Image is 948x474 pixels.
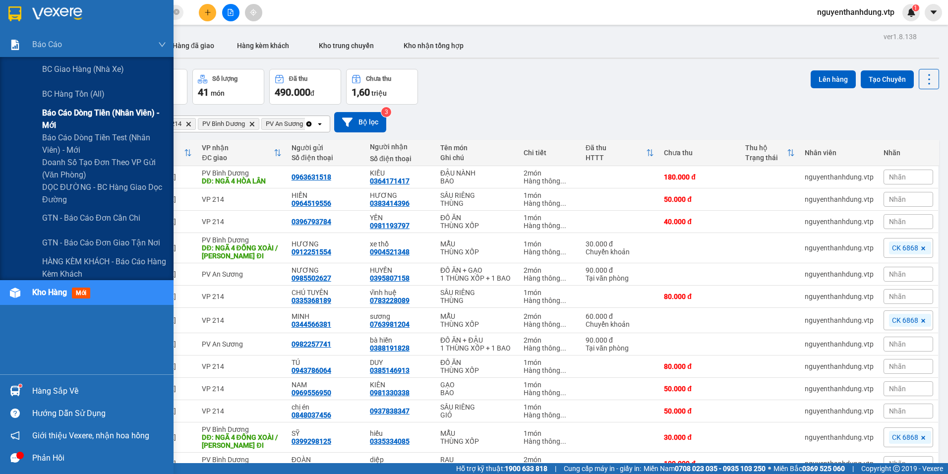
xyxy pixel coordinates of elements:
[165,34,222,58] button: Hàng đã giao
[32,384,166,399] div: Hàng sắp về
[10,453,20,463] span: message
[292,403,360,411] div: chị én
[524,248,576,256] div: Hàng thông thường
[202,425,281,433] div: PV Bình Dương
[664,433,735,441] div: 30.000 đ
[269,69,341,105] button: Đã thu490.000đ
[370,274,410,282] div: 0395807158
[745,154,787,162] div: Trạng thái
[884,31,917,42] div: ver 1.8.138
[805,218,874,226] div: nguyenthanhdung.vtp
[202,362,281,370] div: VP 214
[560,296,566,304] span: ...
[524,274,576,282] div: Hàng thông thường
[202,169,281,177] div: PV Bình Dương
[524,429,576,437] div: 1 món
[334,112,386,132] button: Bộ lọc
[212,75,237,82] div: Số lượng
[292,173,331,181] div: 0963631518
[440,154,514,162] div: Ghi chú
[72,288,90,298] span: mới
[644,463,766,474] span: Miền Nam
[440,144,514,152] div: Tên món
[292,199,331,207] div: 0964519556
[893,465,900,472] span: copyright
[292,144,360,152] div: Người gửi
[560,366,566,374] span: ...
[99,37,140,45] span: ND08250488
[10,409,20,418] span: question-circle
[440,344,514,352] div: 1 THÙNG XỐP + 1 BAO
[586,144,646,152] div: Đã thu
[370,143,430,151] div: Người nhận
[440,358,514,366] div: ĐỒ ĂN
[440,429,514,437] div: MẪU
[32,429,149,442] span: Giới thiệu Vexere, nhận hoa hồng
[292,154,360,162] div: Số điện thoại
[370,248,410,256] div: 0904521348
[440,366,514,374] div: THÙNG XỐP
[440,240,514,248] div: MẪU
[10,69,20,83] span: Nơi gửi:
[852,463,854,474] span: |
[586,320,654,328] div: Chuyển khoản
[292,456,360,464] div: ĐOÀN
[370,366,410,374] div: 0385146913
[174,9,179,15] span: close-circle
[912,4,919,11] sup: 1
[202,407,281,415] div: VP 214
[664,149,735,157] div: Chưa thu
[505,465,547,473] strong: 1900 633 818
[524,296,576,304] div: Hàng thông thường
[370,344,410,352] div: 0388191828
[555,463,556,474] span: |
[8,6,21,21] img: logo-vxr
[370,240,430,248] div: xe thồ
[809,6,902,18] span: nguyenthanhdung.vtp
[440,289,514,296] div: SẦU RIÊNG
[370,456,430,464] div: diệp
[664,385,735,393] div: 50.000 đ
[316,120,324,128] svg: open
[202,120,245,128] span: PV Bình Dương
[440,274,514,282] div: 1 THÙNG XỐP + 1 BAO
[889,407,906,415] span: Nhãn
[10,40,20,50] img: solution-icon
[26,16,80,53] strong: CÔNG TY TNHH [GEOGRAPHIC_DATA] 214 QL13 - P.26 - Q.BÌNH THẠNH - TP HCM 1900888606
[275,86,310,98] span: 490.000
[261,118,317,130] span: PV An Sương, close by backspace
[202,456,281,464] div: PV Bình Dương
[370,312,430,320] div: sương
[586,336,654,344] div: 90.000 đ
[192,69,264,105] button: Số lượng41món
[560,199,566,207] span: ...
[202,177,281,185] div: DĐ: NGÃ 4 HÒA LÂN
[42,212,140,224] span: GTN - Báo cáo đơn cần chi
[292,240,360,248] div: HƯƠNG
[675,465,766,473] strong: 0708 023 035 - 0935 103 250
[370,336,430,344] div: bà hiền
[805,385,874,393] div: nguyenthanhdung.vtp
[202,316,281,324] div: VP 214
[199,4,216,21] button: plus
[560,344,566,352] span: ...
[292,191,360,199] div: HIỀN
[740,140,800,166] th: Toggle SortBy
[524,149,576,157] div: Chi tiết
[202,433,281,449] div: DĐ: NGÃ 4 ĐỒNG XOÀI / SÁNG MAI ĐI
[524,336,576,344] div: 2 món
[42,107,166,131] span: Báo cáo dòng tiền (nhân viên) - mới
[524,358,576,366] div: 1 món
[202,218,281,226] div: VP 214
[440,411,514,419] div: GIỎ
[292,437,331,445] div: 0399298125
[310,89,314,97] span: đ
[889,270,906,278] span: Nhãn
[370,320,410,328] div: 0763981204
[524,344,576,352] div: Hàng thông thường
[524,177,576,185] div: Hàng thông thường
[524,320,576,328] div: Hàng thông thường
[157,118,196,130] span: VP 214, close by backspace
[202,270,281,278] div: PV An Sương
[440,214,514,222] div: ĐỒ ĂN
